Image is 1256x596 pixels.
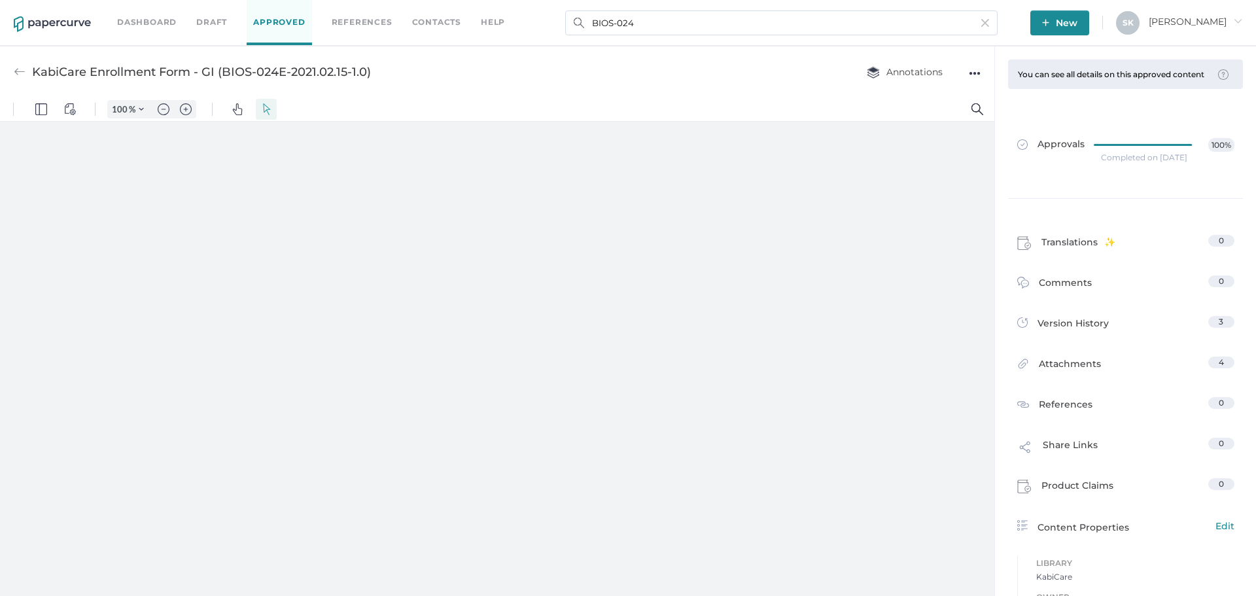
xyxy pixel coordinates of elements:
a: References0 [1017,397,1234,414]
div: KabiCare Enrollment Form - GI (BIOS-024E-2021.02.15-1.0) [32,60,371,84]
a: Dashboard [117,15,177,29]
img: plus-white.e19ec114.svg [1042,19,1049,26]
a: Product Claims0 [1017,478,1234,498]
span: Share Links [1043,438,1098,463]
a: Approvals100% [1009,125,1242,175]
span: 0 [1219,276,1224,286]
span: 0 [1219,479,1224,489]
span: 0 [1219,236,1224,245]
span: Approvals [1017,138,1085,152]
a: Attachments4 [1017,357,1234,377]
a: Draft [196,15,227,29]
a: Translations0 [1017,235,1234,254]
a: Share Links0 [1017,438,1234,463]
img: search.bf03fe8b.svg [574,18,584,28]
div: help [481,15,505,29]
span: 3 [1219,317,1223,326]
button: View Controls [60,1,80,22]
img: back-arrow-grey.72011ae3.svg [14,66,26,78]
div: Content Properties [1017,519,1234,535]
span: Annotations [867,66,943,78]
a: Content PropertiesEdit [1017,519,1234,535]
img: default-pan.svg [232,6,243,18]
img: default-viewcontrols.svg [64,6,76,18]
span: Edit [1215,519,1234,533]
img: content-properties-icon.34d20aed.svg [1017,520,1028,531]
img: papercurve-logo-colour.7244d18c.svg [14,16,91,32]
input: Set zoom [108,6,129,18]
span: [PERSON_NAME] [1149,16,1242,27]
span: Attachments [1039,357,1101,377]
span: 100% [1208,138,1234,152]
img: default-leftsidepanel.svg [35,6,47,18]
div: ●●● [969,64,981,82]
span: Library [1036,556,1234,570]
button: Zoom out [153,3,174,21]
a: Contacts [412,15,461,29]
a: Comments0 [1017,275,1234,296]
img: default-plus.svg [180,6,192,18]
button: Annotations [854,60,956,84]
img: comment-icon.4fbda5a2.svg [1017,277,1029,292]
i: arrow_right [1233,16,1242,26]
img: tooltip-default.0a89c667.svg [1218,69,1229,80]
img: annotation-layers.cc6d0e6b.svg [867,66,880,79]
img: reference-icon.cd0ee6a9.svg [1017,398,1029,410]
img: default-magnifying-glass.svg [971,6,983,18]
img: default-minus.svg [158,6,169,18]
span: References [1039,397,1092,414]
span: 4 [1219,357,1224,367]
a: Version History3 [1017,316,1234,334]
button: Pan [227,1,248,22]
span: Comments [1039,275,1092,296]
img: chevron.svg [139,9,144,14]
input: Search Workspace [565,10,998,35]
a: References [332,15,392,29]
span: 0 [1219,438,1224,448]
img: claims-icon.71597b81.svg [1017,480,1032,494]
img: default-select.svg [260,6,272,18]
button: Zoom in [175,3,196,21]
button: Zoom Controls [131,3,152,21]
img: cross-light-grey.10ea7ca4.svg [981,19,989,27]
img: claims-icon.71597b81.svg [1017,236,1032,251]
img: approved-grey.341b8de9.svg [1017,139,1028,150]
span: Version History [1038,316,1109,334]
button: Select [256,1,277,22]
img: versions-icon.ee5af6b0.svg [1017,317,1028,330]
img: attachments-icon.0dd0e375.svg [1017,358,1029,373]
span: New [1042,10,1077,35]
span: % [129,7,135,17]
button: Panel [31,1,52,22]
button: New [1030,10,1089,35]
span: Product Claims [1041,478,1113,498]
button: Search [967,1,988,22]
img: share-link-icon.af96a55c.svg [1017,439,1033,459]
span: Translations [1041,235,1115,254]
span: KabiCare [1036,570,1234,584]
div: You can see all details on this approved content [1018,69,1212,79]
span: S K [1123,18,1134,27]
span: 0 [1219,398,1224,408]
